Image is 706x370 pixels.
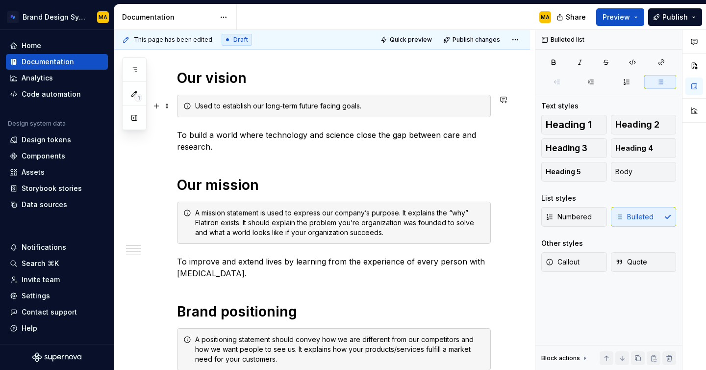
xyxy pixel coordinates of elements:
[122,12,215,22] div: Documentation
[22,275,60,285] div: Invite team
[541,238,583,248] div: Other styles
[22,57,74,67] div: Documentation
[390,36,432,44] span: Quick preview
[22,41,41,51] div: Home
[22,200,67,210] div: Data sources
[195,101,484,111] div: Used to establish our long-term future facing goals.
[541,193,576,203] div: List styles
[566,12,586,22] span: Share
[611,115,677,134] button: Heading 2
[6,288,108,304] a: Settings
[22,73,53,83] div: Analytics
[22,259,59,268] div: Search ⌘K
[6,197,108,212] a: Data sources
[541,252,607,272] button: Callout
[6,148,108,164] a: Components
[134,94,142,102] span: 1
[6,320,108,336] button: Help
[6,256,108,271] button: Search ⌘K
[615,257,647,267] span: Quote
[611,138,677,158] button: Heading 4
[22,291,50,301] div: Settings
[22,242,66,252] div: Notifications
[22,151,65,161] div: Components
[546,257,580,267] span: Callout
[22,323,37,333] div: Help
[615,167,632,177] span: Body
[22,307,77,317] div: Contact support
[177,176,491,194] h1: Our mission
[134,36,214,44] span: This page has been edited.
[541,138,607,158] button: Heading 3
[541,13,550,21] div: MA
[177,129,491,153] p: To build a world where technology and science close the gap between care and research.
[6,54,108,70] a: Documentation
[233,36,248,44] span: Draft
[177,69,491,87] h1: Our vision
[546,212,592,222] span: Numbered
[453,36,500,44] span: Publish changes
[177,303,491,320] h1: Brand positioning
[6,272,108,288] a: Invite team
[22,135,71,145] div: Design tokens
[546,143,587,153] span: Heading 3
[195,335,484,364] div: A positioning statement should convey how we are different from our competitors and how we want p...
[195,208,484,238] div: A mission statement is used to express our company’s purpose. It explains the “why” Flatiron exis...
[541,101,579,111] div: Text styles
[6,86,108,102] a: Code automation
[2,6,112,27] button: Brand Design SystemMA
[22,89,81,99] div: Code automation
[6,132,108,148] a: Design tokens
[6,70,108,86] a: Analytics
[6,38,108,53] a: Home
[541,207,607,227] button: Numbered
[603,12,630,22] span: Preview
[596,8,644,26] button: Preview
[541,115,607,134] button: Heading 1
[23,12,85,22] div: Brand Design System
[378,33,436,47] button: Quick preview
[541,354,580,362] div: Block actions
[546,120,592,130] span: Heading 1
[22,167,45,177] div: Assets
[32,352,81,362] svg: Supernova Logo
[177,256,491,279] p: To improve and extend lives by learning from the experience of every person with [MEDICAL_DATA].
[615,143,653,153] span: Heading 4
[541,162,607,182] button: Heading 5
[6,164,108,180] a: Assets
[22,184,82,193] div: Storybook stories
[546,167,581,177] span: Heading 5
[552,8,592,26] button: Share
[6,181,108,196] a: Storybook stories
[6,239,108,255] button: Notifications
[611,162,677,182] button: Body
[615,120,659,130] span: Heading 2
[541,351,589,365] div: Block actions
[440,33,504,47] button: Publish changes
[662,12,688,22] span: Publish
[7,11,19,23] img: d4286e81-bf2d-465c-b469-1298f2b8eabd.png
[99,13,107,21] div: MA
[611,252,677,272] button: Quote
[8,120,66,128] div: Design system data
[648,8,702,26] button: Publish
[6,304,108,320] button: Contact support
